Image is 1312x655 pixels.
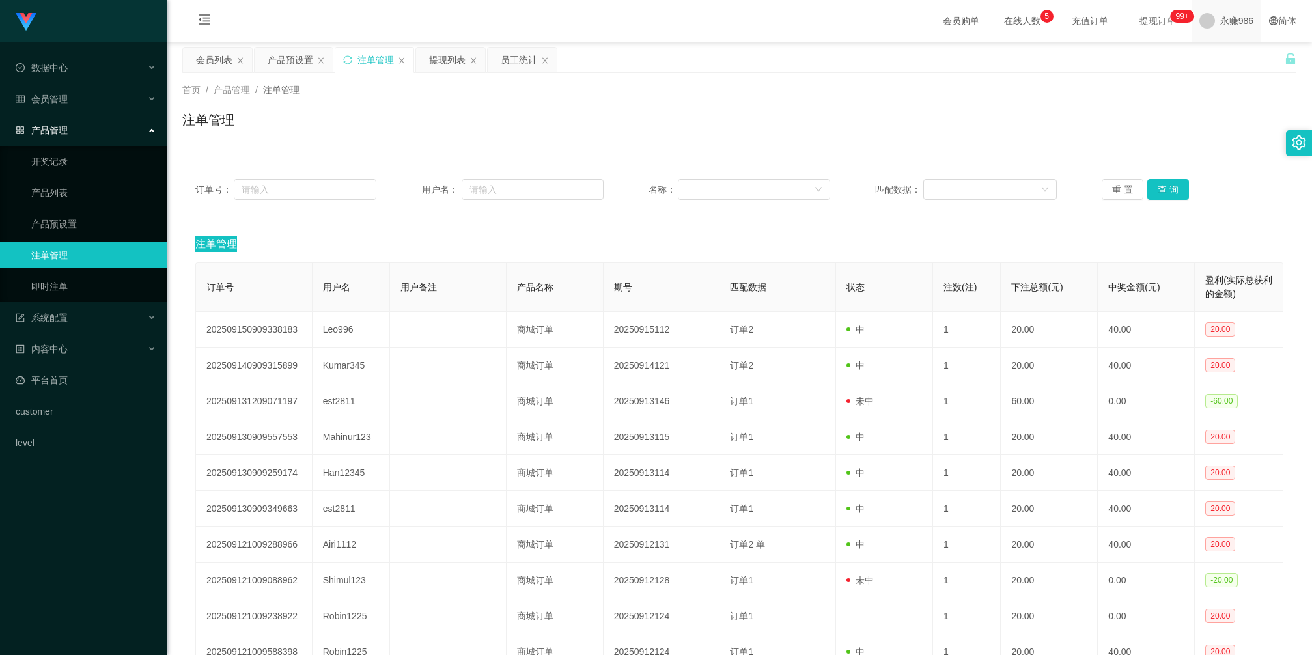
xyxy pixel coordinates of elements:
[196,491,313,527] td: 202509130909349663
[1040,10,1054,23] sup: 5
[1205,275,1272,299] span: 盈利(实际总获利的金额)
[517,282,553,292] span: 产品名称
[730,503,753,514] span: 订单1
[182,1,227,42] i: 图标: menu-fold
[604,563,720,598] td: 20250912128
[604,491,720,527] td: 20250913114
[196,598,313,634] td: 202509121009238922
[313,348,390,383] td: Kumar345
[933,312,1001,348] td: 1
[1001,383,1098,419] td: 60.00
[206,282,234,292] span: 订单号
[1001,527,1098,563] td: 20.00
[1205,573,1238,587] span: -20.00
[649,183,678,197] span: 名称：
[846,324,865,335] span: 中
[1044,10,1049,23] p: 5
[16,367,156,393] a: 图标: dashboard平台首页
[730,324,753,335] span: 订单2
[507,598,604,634] td: 商城订单
[16,94,68,104] span: 会员管理
[196,455,313,491] td: 202509130909259174
[214,85,250,95] span: 产品管理
[16,313,25,322] i: 图标: form
[1098,563,1195,598] td: 0.00
[846,432,865,442] span: 中
[730,539,765,550] span: 订单2 单
[507,527,604,563] td: 商城订单
[1205,358,1235,372] span: 20.00
[313,419,390,455] td: Mahinur123
[1001,312,1098,348] td: 20.00
[1205,537,1235,551] span: 20.00
[846,539,865,550] span: 中
[933,491,1001,527] td: 1
[507,383,604,419] td: 商城订单
[1001,598,1098,634] td: 20.00
[182,110,234,130] h1: 注单管理
[730,432,753,442] span: 订单1
[196,312,313,348] td: 202509150909338183
[16,344,68,354] span: 内容中心
[875,183,923,197] span: 匹配数据：
[1133,16,1182,25] span: 提现订单
[604,527,720,563] td: 20250912131
[730,396,753,406] span: 订单1
[933,419,1001,455] td: 1
[313,563,390,598] td: Shimul123
[313,491,390,527] td: est2811
[31,148,156,174] a: 开奖记录
[846,360,865,370] span: 中
[604,312,720,348] td: 20250915112
[730,282,766,292] span: 匹配数据
[234,179,376,200] input: 请输入
[604,348,720,383] td: 20250914121
[507,491,604,527] td: 商城订单
[1205,501,1235,516] span: 20.00
[846,282,865,292] span: 状态
[730,360,753,370] span: 订单2
[429,48,466,72] div: 提现列表
[196,563,313,598] td: 202509121009088962
[1098,419,1195,455] td: 40.00
[16,344,25,354] i: 图标: profile
[16,430,156,456] a: level
[462,179,604,200] input: 请输入
[16,13,36,31] img: logo.9652507e.png
[195,183,234,197] span: 订单号：
[182,85,201,95] span: 首页
[469,57,477,64] i: 图标: close
[196,348,313,383] td: 202509140909315899
[323,282,350,292] span: 用户名
[1001,491,1098,527] td: 20.00
[313,527,390,563] td: Airi1112
[195,236,237,252] span: 注单管理
[1001,419,1098,455] td: 20.00
[846,396,874,406] span: 未中
[507,563,604,598] td: 商城订单
[541,57,549,64] i: 图标: close
[1001,563,1098,598] td: 20.00
[604,455,720,491] td: 20250913114
[196,527,313,563] td: 202509121009288966
[614,282,632,292] span: 期号
[317,57,325,64] i: 图标: close
[604,419,720,455] td: 20250913115
[1098,491,1195,527] td: 40.00
[933,527,1001,563] td: 1
[846,467,865,478] span: 中
[1108,282,1160,292] span: 中奖金额(元)
[933,563,1001,598] td: 1
[730,611,753,621] span: 订单1
[1098,598,1195,634] td: 0.00
[16,125,68,135] span: 产品管理
[236,57,244,64] i: 图标: close
[16,126,25,135] i: 图标: appstore-o
[507,419,604,455] td: 商城订单
[1102,179,1143,200] button: 重 置
[604,598,720,634] td: 20250912124
[1065,16,1115,25] span: 充值订单
[1098,527,1195,563] td: 40.00
[846,503,865,514] span: 中
[507,312,604,348] td: 商城订单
